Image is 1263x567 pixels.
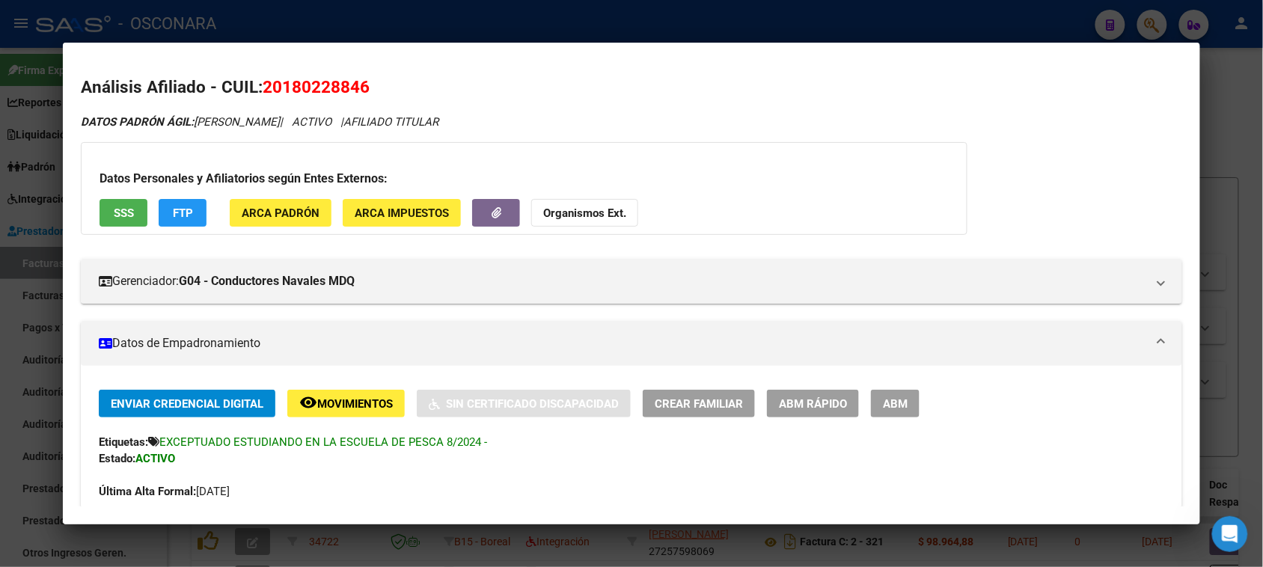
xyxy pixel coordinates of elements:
[343,115,438,129] span: AFILIADO TITULAR
[81,75,1181,100] h2: Análisis Afiliado - CUIL:
[655,397,743,411] span: Crear Familiar
[47,453,59,465] button: Selector de gif
[173,206,193,220] span: FTP
[81,115,194,129] strong: DATOS PADRÓN ÁGIL:
[12,319,287,378] div: Florencia dice…
[871,390,920,417] button: ABM
[159,199,207,227] button: FTP
[257,447,281,471] button: Enviar un mensaje…
[148,234,275,249] div: ya hice click y doble clik
[13,421,287,447] textarea: Escribe un mensaje...
[234,9,263,37] button: Inicio
[114,206,134,220] span: SSS
[71,453,83,465] button: Adjuntar un archivo
[12,121,287,180] div: Flavia dice…
[159,435,487,449] span: EXCEPTUADO ESTUDIANDO EN LA ESCUELA DE PESCA 8/2024 -
[179,272,355,290] strong: G04 - Conductores Navales MDQ
[99,390,275,417] button: Enviar Credencial Digital
[100,199,147,227] button: SSS
[81,115,280,129] span: [PERSON_NAME]
[317,397,393,411] span: Movimientos
[139,378,287,411] div: .Nada mas, mil gracias!
[135,452,175,465] strong: ACTIVO
[151,387,275,402] div: .Nada mas, mil gracias!
[12,378,287,423] div: Flavia dice…
[99,485,230,498] span: [DATE]
[1212,516,1248,552] iframe: Intercom live chat
[12,62,245,109] div: Le da la opcion clickeable de seleccionar el otro?
[99,334,1146,352] mat-panel-title: Datos de Empadronamiento
[99,485,196,498] strong: Última Alta Formal:
[54,259,287,306] div: Lo encontre! me lo tapaba la conversacion jajaja
[767,390,859,417] button: ABM Rápido
[24,189,212,204] div: haga click en donde está el nombre
[73,17,230,40] p: El equipo también puede ayudar
[66,268,275,297] div: Lo encontre! me lo tapaba la conversacion jajaja
[99,435,148,449] strong: Etiquetas:
[66,130,275,159] div: No existe aca seleccionar otro, no tengo esa opcion
[417,390,631,417] button: Sin Certificado Discapacidad
[287,390,405,417] button: Movimientos
[23,453,35,465] button: Selector de emoji
[543,206,626,220] strong: Organismos Ext.
[12,180,287,225] div: Florencia dice…
[99,272,1146,290] mat-panel-title: Gerenciador:
[531,199,638,227] button: Organismos Ext.
[81,321,1181,366] mat-expansion-panel-header: Datos de Empadronamiento
[136,225,287,258] div: ya hice click y doble clik
[81,259,1181,304] mat-expansion-panel-header: Gerenciador:G04 - Conductores Navales MDQ
[299,393,317,411] mat-icon: remove_red_eye
[12,62,287,121] div: Florencia dice…
[12,180,224,213] div: haga click en donde está el nombre
[24,71,233,100] div: Le da la opcion clickeable de seleccionar el otro?
[355,206,449,220] span: ARCA Impuestos
[263,77,370,96] span: 20180228846
[111,397,263,411] span: Enviar Credencial Digital
[643,390,755,417] button: Crear Familiar
[81,115,438,129] i: | ACTIVO |
[12,225,287,260] div: Flavia dice…
[779,397,847,411] span: ABM Rápido
[446,397,619,411] span: Sin Certificado Discapacidad
[99,452,135,465] strong: Estado:
[12,259,287,318] div: Flavia dice…
[24,328,233,357] div: Perfecto [PERSON_NAME], la puedo asistir con algo mas?
[54,121,287,168] div: No existe aca seleccionar otro, no tengo esa opcion
[242,206,319,220] span: ARCA Padrón
[12,319,245,366] div: Perfecto [PERSON_NAME], la puedo asistir con algo mas?
[10,9,38,37] button: go back
[343,199,461,227] button: ARCA Impuestos
[230,199,331,227] button: ARCA Padrón
[263,9,290,36] div: Cerrar
[883,397,908,411] span: ABM
[100,170,949,188] h3: Datos Personales y Afiliatorios según Entes Externos:
[43,11,67,35] img: Profile image for Fin
[73,6,91,17] h1: Fin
